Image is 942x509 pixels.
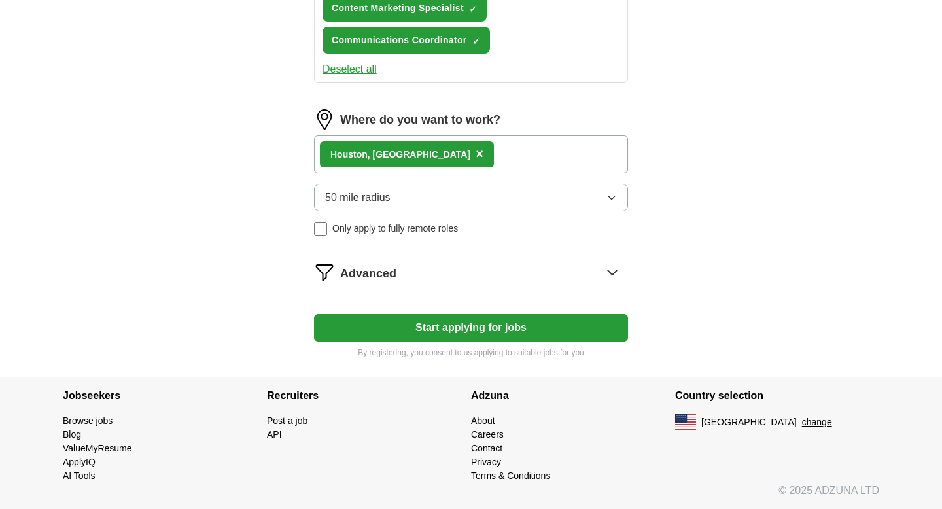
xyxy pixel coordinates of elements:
[675,414,696,430] img: US flag
[314,262,335,283] img: filter
[476,145,483,164] button: ×
[332,1,464,15] span: Content Marketing Specialist
[340,111,500,129] label: Where do you want to work?
[469,4,477,14] span: ✓
[340,265,396,283] span: Advanced
[323,27,490,54] button: Communications Coordinator✓
[323,61,377,77] button: Deselect all
[471,457,501,467] a: Privacy
[314,314,628,342] button: Start applying for jobs
[267,429,282,440] a: API
[63,457,96,467] a: ApplyIQ
[314,347,628,359] p: By registering, you consent to us applying to suitable jobs for you
[325,190,391,205] span: 50 mile radius
[471,429,504,440] a: Careers
[63,429,81,440] a: Blog
[314,184,628,211] button: 50 mile radius
[314,222,327,236] input: Only apply to fully remote roles
[330,149,348,160] strong: Hou
[701,415,797,429] span: [GEOGRAPHIC_DATA]
[675,377,879,414] h4: Country selection
[802,415,832,429] button: change
[63,470,96,481] a: AI Tools
[332,222,458,236] span: Only apply to fully remote roles
[471,443,502,453] a: Contact
[330,148,470,162] div: ston, [GEOGRAPHIC_DATA]
[476,147,483,161] span: ×
[63,415,113,426] a: Browse jobs
[63,443,132,453] a: ValueMyResume
[267,415,307,426] a: Post a job
[472,36,480,46] span: ✓
[471,470,550,481] a: Terms & Conditions
[332,33,467,47] span: Communications Coordinator
[471,415,495,426] a: About
[52,483,890,509] div: © 2025 ADZUNA LTD
[314,109,335,130] img: location.png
